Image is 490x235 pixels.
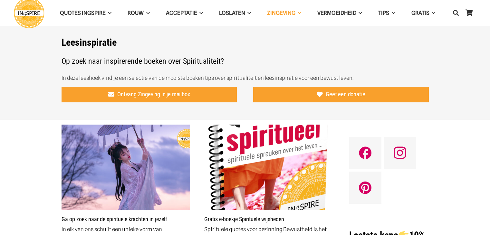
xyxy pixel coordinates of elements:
[204,125,333,210] img: Download gratis Eboekje Spiritualiteit met de mooiste spirituele spreuken over het Leven van ings...
[62,37,353,48] h1: Leesinspiratie
[309,5,370,21] a: VERMOEIDHEIDVERMOEIDHEID Menu
[128,10,144,16] span: ROUW
[259,5,309,21] a: ZingevingZingeving Menu
[356,5,362,21] span: VERMOEIDHEID Menu
[62,74,353,82] p: In deze leeshoek vind je een selectie van de mooiste boeken tips over spiritualiteit en leesinspi...
[403,5,443,21] a: GRATISGRATIS Menu
[449,5,462,21] a: Zoeken
[62,216,167,222] a: Ga op zoek naar de spirituele krachten in jezelf
[204,216,284,222] a: Gratis e-boekje Spirituele wijsheden
[106,5,111,21] span: QUOTES INGSPIRE Menu
[253,87,429,102] a: Geef een donatie
[411,10,429,16] span: GRATIS
[389,5,395,21] span: TIPS Menu
[211,5,259,21] a: LoslatenLoslaten Menu
[117,91,190,98] span: Ontvang Zingeving in je mailbox
[120,5,158,21] a: ROUWROUW Menu
[62,125,190,210] img: affirmaties die helpen je Zijnsenergie te versterken!
[60,10,106,16] span: QUOTES INGSPIRE
[245,5,251,21] span: Loslaten Menu
[349,172,381,204] a: Pinterest
[326,91,365,98] span: Geef een donatie
[204,125,333,210] a: Gratis e-boekje Spirituele wijsheden
[370,5,403,21] a: TIPSTIPS Menu
[158,5,211,21] a: AcceptatieAcceptatie Menu
[384,137,416,169] a: Instagram
[349,137,381,169] a: Facebook
[295,5,301,21] span: Zingeving Menu
[144,5,149,21] span: ROUW Menu
[62,57,353,66] h2: Op zoek naar inspirerende boeken over Spiritualiteit?
[317,10,356,16] span: VERMOEIDHEID
[197,5,203,21] span: Acceptatie Menu
[166,10,197,16] span: Acceptatie
[219,10,245,16] span: Loslaten
[62,125,190,210] a: Ga op zoek naar de spirituele krachten in jezelf
[62,87,237,102] a: Ontvang Zingeving in je mailbox
[429,5,435,21] span: GRATIS Menu
[267,10,295,16] span: Zingeving
[378,10,389,16] span: TIPS
[52,5,120,21] a: QUOTES INGSPIREQUOTES INGSPIRE Menu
